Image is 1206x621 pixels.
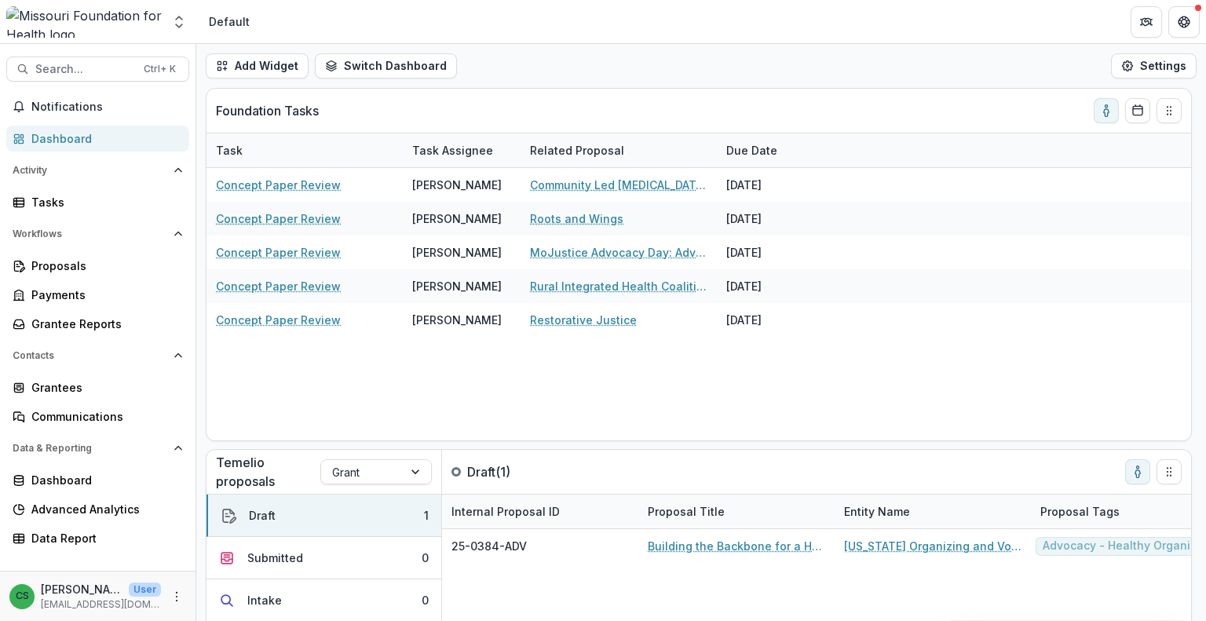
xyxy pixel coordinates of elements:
[31,472,177,488] div: Dashboard
[442,495,638,528] div: Internal Proposal ID
[31,258,177,274] div: Proposals
[31,408,177,425] div: Communications
[467,462,585,481] p: Draft ( 1 )
[530,278,707,294] a: Rural Integrated Health Coalition: Advancing Health Equity in [GEOGRAPHIC_DATA][US_STATE]
[31,379,177,396] div: Grantees
[216,244,341,261] a: Concept Paper Review
[141,60,179,78] div: Ctrl + K
[424,507,429,524] div: 1
[6,158,189,183] button: Open Activity
[1125,459,1150,484] button: toggle-assigned-to-me
[31,287,177,303] div: Payments
[638,503,734,520] div: Proposal Title
[206,53,309,79] button: Add Widget
[844,538,1021,554] a: [US_STATE] Organizing and Voter Engagement Collaborative
[6,57,189,82] button: Search...
[6,374,189,400] a: Grantees
[206,142,252,159] div: Task
[717,269,835,303] div: [DATE]
[521,133,717,167] div: Related Proposal
[206,537,441,579] button: Submitted0
[835,495,1031,528] div: Entity Name
[216,312,341,328] a: Concept Paper Review
[41,597,161,612] p: [EMAIL_ADDRESS][DOMAIN_NAME]
[129,583,161,597] p: User
[13,228,167,239] span: Workflows
[6,189,189,215] a: Tasks
[530,177,707,193] a: Community Led [MEDICAL_DATA] Regional Hubs for Sustained System Change
[717,133,835,167] div: Due Date
[315,53,457,79] button: Switch Dashboard
[216,101,319,120] p: Foundation Tasks
[717,142,787,159] div: Due Date
[422,592,429,608] div: 0
[412,278,502,294] div: [PERSON_NAME]
[530,210,623,227] a: Roots and Wings
[31,316,177,332] div: Grantee Reports
[31,501,177,517] div: Advanced Analytics
[6,436,189,461] button: Open Data & Reporting
[6,94,189,119] button: Notifications
[717,202,835,236] div: [DATE]
[216,210,341,227] a: Concept Paper Review
[206,133,403,167] div: Task
[6,282,189,308] a: Payments
[216,177,341,193] a: Concept Paper Review
[31,130,177,147] div: Dashboard
[648,538,825,554] a: Building the Backbone for a Healthier [US_STATE]
[717,236,835,269] div: [DATE]
[412,177,502,193] div: [PERSON_NAME]
[412,244,502,261] div: [PERSON_NAME]
[6,404,189,429] a: Communications
[442,503,569,520] div: Internal Proposal ID
[216,453,320,491] p: Temelio proposals
[451,538,527,554] span: 25-0384-ADV
[35,63,134,76] span: Search...
[6,253,189,279] a: Proposals
[249,507,276,524] div: Draft
[638,495,835,528] div: Proposal Title
[6,467,189,493] a: Dashboard
[422,550,429,566] div: 0
[206,495,441,537] button: Draft1
[209,13,250,30] div: Default
[31,100,183,114] span: Notifications
[1125,98,1150,123] button: Calendar
[247,592,282,608] div: Intake
[403,133,521,167] div: Task Assignee
[6,126,189,152] a: Dashboard
[31,194,177,210] div: Tasks
[1031,503,1129,520] div: Proposal Tags
[41,581,122,597] p: [PERSON_NAME]
[1131,6,1162,38] button: Partners
[168,6,190,38] button: Open entity switcher
[1094,98,1119,123] button: toggle-assigned-to-me
[835,503,919,520] div: Entity Name
[6,525,189,551] a: Data Report
[203,10,256,33] nav: breadcrumb
[412,210,502,227] div: [PERSON_NAME]
[403,142,502,159] div: Task Assignee
[167,587,186,606] button: More
[216,278,341,294] a: Concept Paper Review
[530,244,707,261] a: MoJustice Advocacy Day: Advancing Health and Justice Equity in [US_STATE] for Formerly and Curren...
[412,312,502,328] div: [PERSON_NAME]
[16,591,29,601] div: Chase Shiflet
[13,165,167,176] span: Activity
[6,311,189,337] a: Grantee Reports
[717,168,835,202] div: [DATE]
[31,530,177,546] div: Data Report
[1157,459,1182,484] button: Drag
[13,350,167,361] span: Contacts
[717,303,835,337] div: [DATE]
[6,496,189,522] a: Advanced Analytics
[6,343,189,368] button: Open Contacts
[1168,6,1200,38] button: Get Help
[13,443,167,454] span: Data & Reporting
[6,6,162,38] img: Missouri Foundation for Health logo
[6,221,189,247] button: Open Workflows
